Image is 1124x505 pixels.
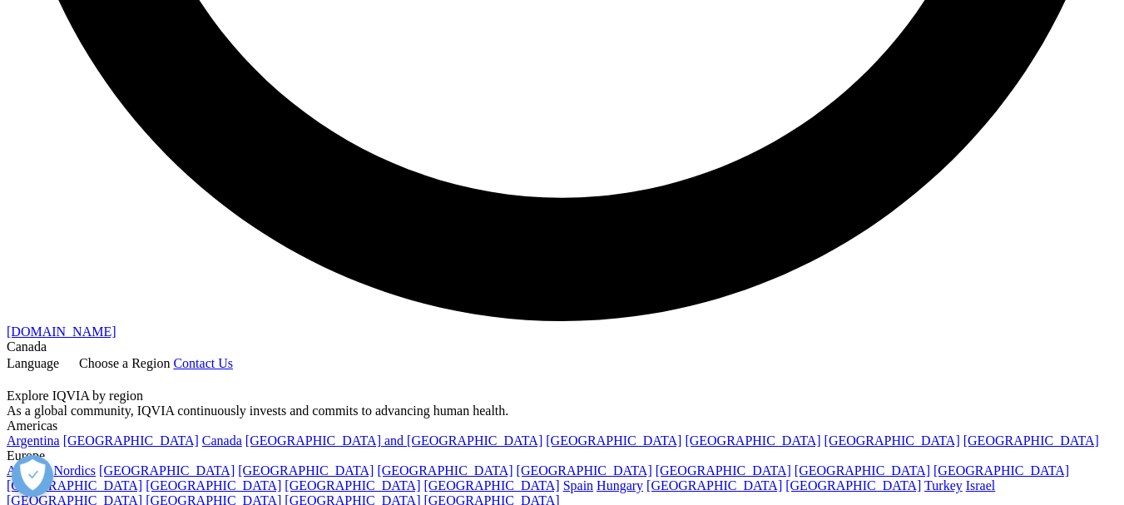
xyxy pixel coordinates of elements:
span: Choose a Region [79,356,170,370]
a: [GEOGRAPHIC_DATA] [785,478,921,493]
a: [DOMAIN_NAME] [7,324,116,339]
div: Americas [7,418,1117,433]
a: Israel [966,478,996,493]
a: [GEOGRAPHIC_DATA] [933,463,1069,478]
a: [GEOGRAPHIC_DATA] [685,433,820,448]
a: [GEOGRAPHIC_DATA] [423,478,559,493]
a: [GEOGRAPHIC_DATA] [146,478,281,493]
a: Canada [202,433,242,448]
a: [GEOGRAPHIC_DATA] [656,463,791,478]
a: [GEOGRAPHIC_DATA] [285,478,420,493]
a: [GEOGRAPHIC_DATA] [546,433,681,448]
a: [GEOGRAPHIC_DATA] [63,433,199,448]
a: Turkey [924,478,963,493]
a: [GEOGRAPHIC_DATA] [99,463,235,478]
a: Adriatic [7,463,50,478]
a: Spain [563,478,593,493]
a: [GEOGRAPHIC_DATA] [824,433,960,448]
a: [GEOGRAPHIC_DATA] [377,463,512,478]
div: As a global community, IQVIA continuously invests and commits to advancing human health. [7,404,1117,418]
a: [GEOGRAPHIC_DATA] [238,463,374,478]
div: Explore IQVIA by region [7,389,1117,404]
a: [GEOGRAPHIC_DATA] [517,463,652,478]
a: [GEOGRAPHIC_DATA] [646,478,782,493]
a: [GEOGRAPHIC_DATA] [963,433,1099,448]
button: Open Preferences [12,455,53,497]
div: Europe [7,448,1117,463]
span: Language [7,356,59,370]
a: Nordics [53,463,96,478]
a: Argentina [7,433,60,448]
div: Canada [7,339,1117,354]
a: [GEOGRAPHIC_DATA] [795,463,930,478]
a: [GEOGRAPHIC_DATA] and [GEOGRAPHIC_DATA] [245,433,542,448]
a: Contact Us [173,356,233,370]
a: [GEOGRAPHIC_DATA] [7,478,142,493]
a: Hungary [597,478,643,493]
